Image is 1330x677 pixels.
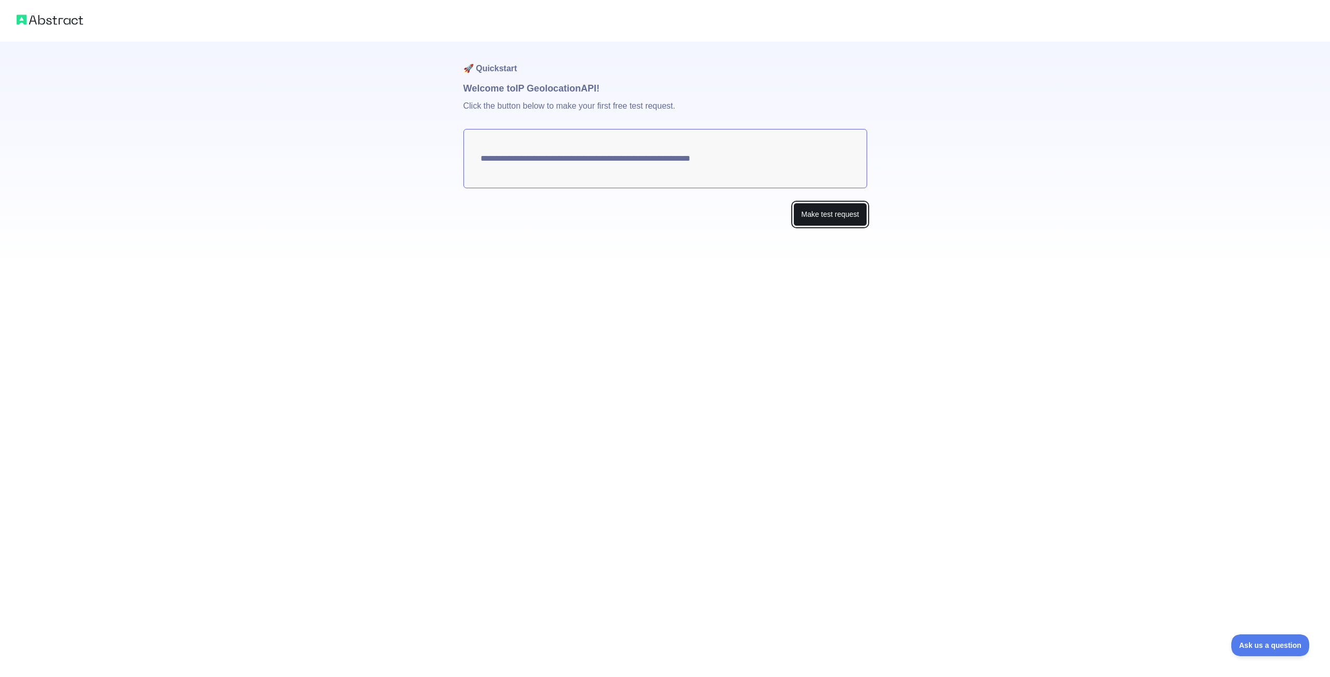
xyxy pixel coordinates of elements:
[1231,634,1309,656] iframe: Toggle Customer Support
[463,96,867,129] p: Click the button below to make your first free test request.
[17,12,83,27] img: Abstract logo
[463,81,867,96] h1: Welcome to IP Geolocation API!
[793,203,867,226] button: Make test request
[463,42,867,81] h1: 🚀 Quickstart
